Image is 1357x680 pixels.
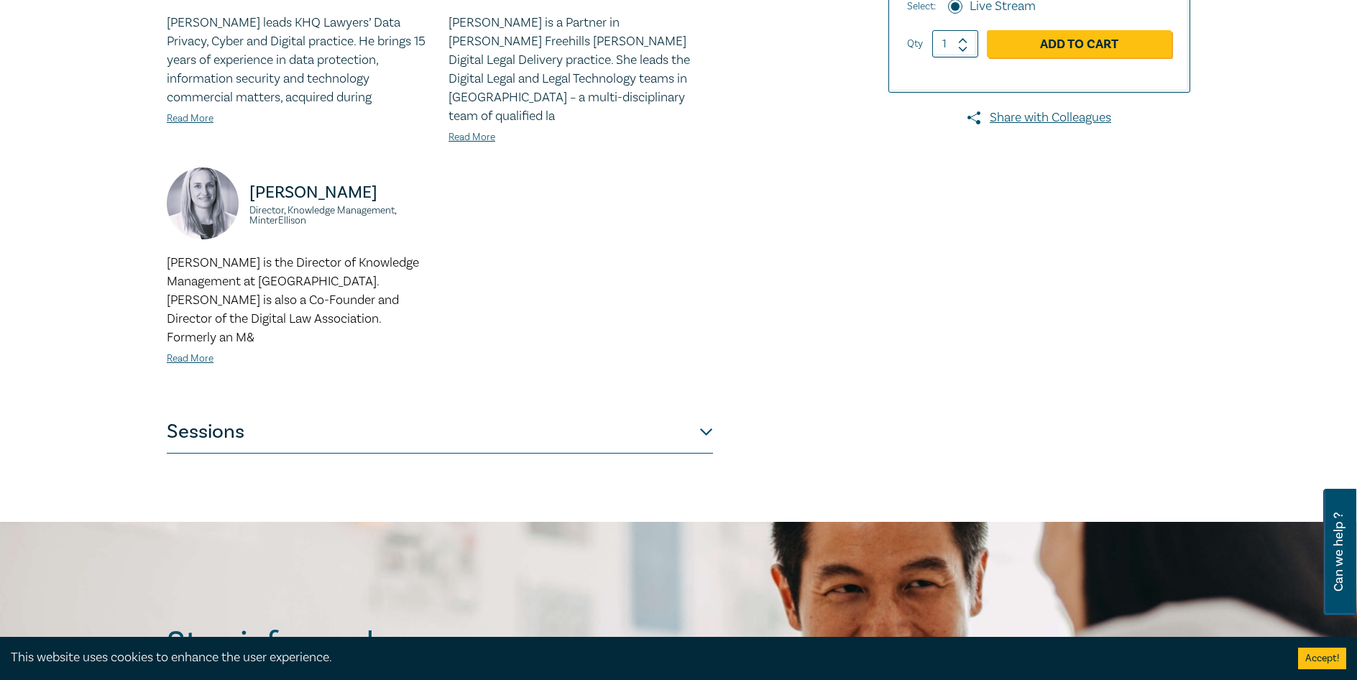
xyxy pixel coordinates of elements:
[987,30,1172,58] a: Add to Cart
[448,14,713,126] p: [PERSON_NAME] is a Partner in [PERSON_NAME] Freehills [PERSON_NAME] Digital Legal Delivery practi...
[907,36,923,52] label: Qty
[167,112,213,125] a: Read More
[167,625,506,662] h2: Stay informed.
[167,254,419,346] span: [PERSON_NAME] is the Director of Knowledge Management at [GEOGRAPHIC_DATA]. [PERSON_NAME] is also...
[167,410,713,454] button: Sessions
[932,30,978,58] input: 1
[1332,497,1345,607] span: Can we help ?
[249,181,431,204] p: [PERSON_NAME]
[167,352,213,365] a: Read More
[249,206,431,226] small: Director, Knowledge Management, MinterEllison
[448,131,495,144] a: Read More
[167,167,239,239] img: https://s3.ap-southeast-2.amazonaws.com/leo-cussen-store-production-content/Contacts/Sarah%20Jaco...
[167,14,431,107] p: [PERSON_NAME] leads KHQ Lawyers’ Data Privacy, Cyber and Digital practice. He brings 15 years of ...
[11,648,1276,667] div: This website uses cookies to enhance the user experience.
[1298,648,1346,669] button: Accept cookies
[888,109,1190,127] a: Share with Colleagues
